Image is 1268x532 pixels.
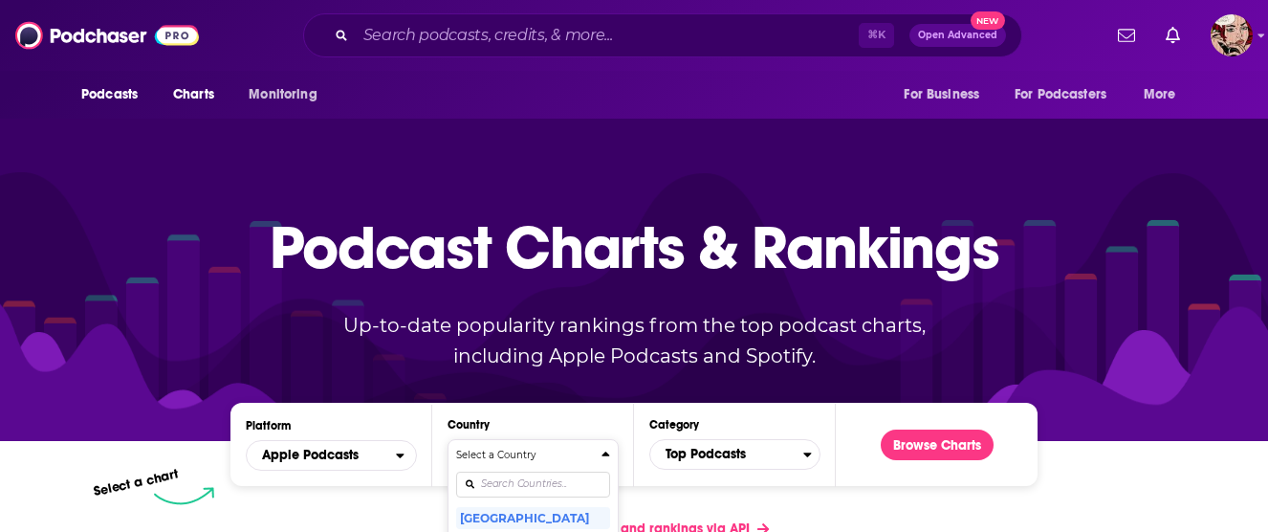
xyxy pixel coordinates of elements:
[305,310,963,371] p: Up-to-date popularity rankings from the top podcast charts, including Apple Podcasts and Spotify.
[456,506,610,529] button: [GEOGRAPHIC_DATA]
[890,77,1003,113] button: open menu
[1130,77,1200,113] button: open menu
[909,24,1006,47] button: Open AdvancedNew
[1211,14,1253,56] span: Logged in as NBM-Suzi
[270,185,999,309] p: Podcast Charts & Rankings
[92,466,180,499] p: Select a chart
[15,17,199,54] img: Podchaser - Follow, Share and Rate Podcasts
[154,487,214,505] img: select arrow
[1158,19,1188,52] a: Show notifications dropdown
[262,449,359,462] span: Apple Podcasts
[904,81,979,108] span: For Business
[1110,19,1143,52] a: Show notifications dropdown
[1144,81,1176,108] span: More
[68,77,163,113] button: open menu
[456,451,594,460] h4: Select a Country
[881,430,994,460] button: Browse Charts
[859,23,894,48] span: ⌘ K
[303,13,1022,57] div: Search podcasts, credits, & more...
[456,472,610,498] input: Search Countries...
[971,11,1005,30] span: New
[1002,77,1134,113] button: open menu
[235,77,341,113] button: open menu
[650,438,803,471] span: Top Podcasts
[161,77,226,113] a: Charts
[356,20,859,51] input: Search podcasts, credits, & more...
[246,440,417,471] button: open menu
[918,31,997,40] span: Open Advanced
[649,439,820,470] button: Categories
[1015,81,1106,108] span: For Podcasters
[1211,14,1253,56] button: Show profile menu
[246,440,417,471] h2: Platforms
[81,81,138,108] span: Podcasts
[1211,14,1253,56] img: User Profile
[173,81,214,108] span: Charts
[249,81,317,108] span: Monitoring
